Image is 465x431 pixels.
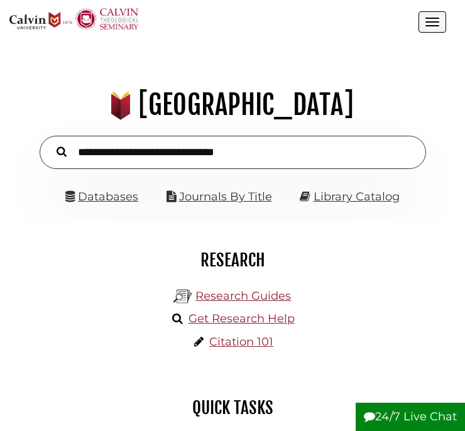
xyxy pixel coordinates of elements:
i: Search [57,146,67,158]
h1: [GEOGRAPHIC_DATA] [16,88,449,122]
a: Journals By Title [179,190,272,204]
img: Calvin Theological Seminary [75,8,138,30]
a: Research Guides [195,289,291,303]
a: Get Research Help [189,312,295,325]
a: Databases [65,190,138,204]
button: Open the menu [418,11,446,33]
a: Library Catalog [314,190,400,204]
h2: Quick Tasks [19,397,446,418]
h2: Research [19,249,446,271]
img: Hekman Library Logo [173,287,192,306]
a: Citation 101 [209,335,273,349]
button: Search [50,143,73,159]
